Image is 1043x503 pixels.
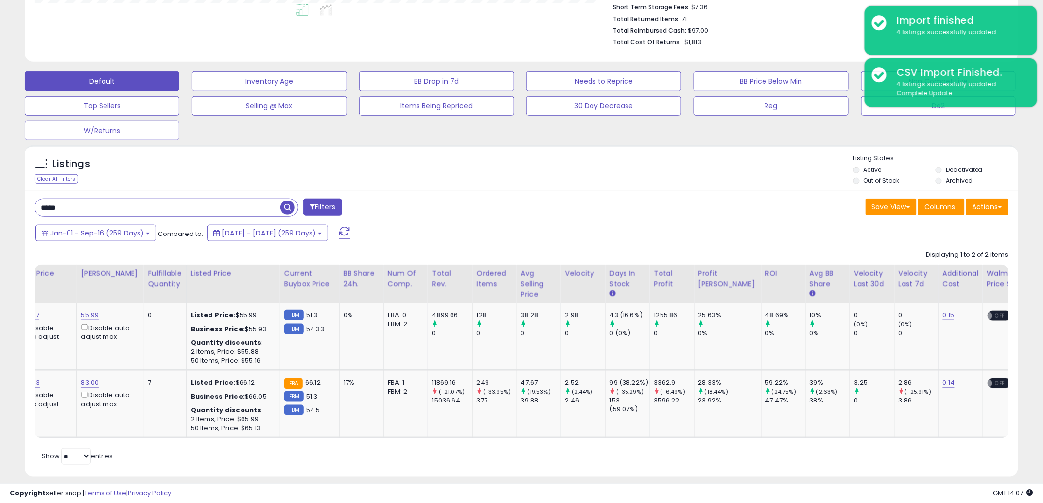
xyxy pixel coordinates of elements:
span: Columns [925,202,956,212]
button: Default [25,71,179,91]
div: 3.86 [899,396,939,405]
small: (0%) [854,320,868,328]
small: (19.53%) [527,388,551,396]
b: Listed Price: [191,310,236,320]
div: 0 [899,329,939,337]
small: (2.44%) [572,388,593,396]
button: W/Returns [25,121,179,140]
div: 0% [344,311,376,320]
div: Days In Stock [610,268,646,289]
div: 47.47% [765,396,805,405]
div: Import finished [889,13,1030,28]
div: 377 [477,396,517,405]
small: (-21.07%) [439,388,465,396]
a: 55.99 [81,310,99,320]
button: Actions [966,199,1008,215]
b: Short Term Storage Fees: [613,3,690,11]
small: Avg BB Share. [810,289,816,298]
small: FBM [284,310,304,320]
div: Current Buybox Price [284,268,335,289]
div: 0 [477,329,517,337]
small: (-25.91%) [905,388,931,396]
div: 2.46 [565,396,605,405]
div: Num of Comp. [388,268,424,289]
button: Filters [303,199,342,216]
div: Disable auto adjust max [81,390,136,409]
b: Quantity discounts [191,405,262,415]
div: 0 [899,311,939,320]
span: Show: entries [42,451,113,461]
small: FBA [284,378,303,389]
span: [DATE] - [DATE] (259 Days) [222,228,316,238]
a: Privacy Policy [128,488,171,498]
div: 39% [810,378,850,387]
div: Disable auto adjust min [22,322,69,350]
b: Business Price: [191,392,245,401]
div: 99 (38.22%) [610,378,650,387]
span: OFF [993,379,1008,387]
u: Complete Update [897,89,952,97]
div: 43 (16.6%) [610,311,650,320]
div: Listed Price [191,268,276,279]
small: (-33.95%) [483,388,511,396]
div: 0 [148,311,179,320]
small: (-6.49%) [661,388,685,396]
a: 0.15 [943,310,955,320]
button: BB Price Below Min [694,71,848,91]
div: CSV Import Finished. [889,66,1030,80]
div: Walmart Price Sync [987,268,1029,289]
div: 1255.86 [654,311,694,320]
div: Total Rev. [432,268,468,289]
label: Deactivated [946,166,983,174]
div: 153 (59.07%) [610,396,650,414]
span: OFF [993,311,1008,320]
div: ROI [765,268,801,279]
button: 30 Day Decrease [526,96,681,116]
button: Save View [866,199,917,215]
div: 39.88 [521,396,561,405]
div: Total Profit [654,268,690,289]
div: 25.63% [698,311,761,320]
button: Inventory Age [192,71,347,91]
span: 71 [681,14,687,24]
b: Total Returned Items: [613,15,680,23]
div: FBM: 2 [388,320,420,329]
div: Velocity Last 30d [854,268,890,289]
b: Quantity discounts [191,338,262,347]
label: Out of Stock [864,176,900,185]
div: 28.33% [698,378,761,387]
div: 11869.16 [432,378,472,387]
div: Velocity Last 7d [899,268,935,289]
p: Listing States: [853,154,1018,163]
div: 17% [344,378,376,387]
div: seller snap | | [10,489,171,498]
div: 0 [854,396,894,405]
div: 2.86 [899,378,939,387]
div: 0% [765,329,805,337]
div: 47.67 [521,378,561,387]
small: Days In Stock. [610,289,616,298]
b: Total Reimbursed Cash: [613,26,686,34]
span: 2025-09-17 14:07 GMT [993,488,1033,498]
div: FBA: 0 [388,311,420,320]
span: $7.36 [691,2,708,12]
small: FBM [284,405,304,415]
div: 0% [698,329,761,337]
a: 0.14 [943,378,955,388]
div: 48.69% [765,311,805,320]
div: 0 [654,329,694,337]
span: 51.3 [306,310,318,320]
div: FBA: 1 [388,378,420,387]
div: 38% [810,396,850,405]
div: : [191,338,273,347]
div: 50 Items, Price: $55.16 [191,356,273,365]
small: (18.44%) [705,388,728,396]
a: 83.00 [81,378,99,388]
b: Business Price: [191,324,245,334]
div: BB Share 24h. [344,268,380,289]
div: 15036.64 [432,396,472,405]
div: 0 [854,311,894,320]
div: [PERSON_NAME] [81,268,139,279]
a: Terms of Use [84,488,126,498]
div: 0 [854,329,894,337]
